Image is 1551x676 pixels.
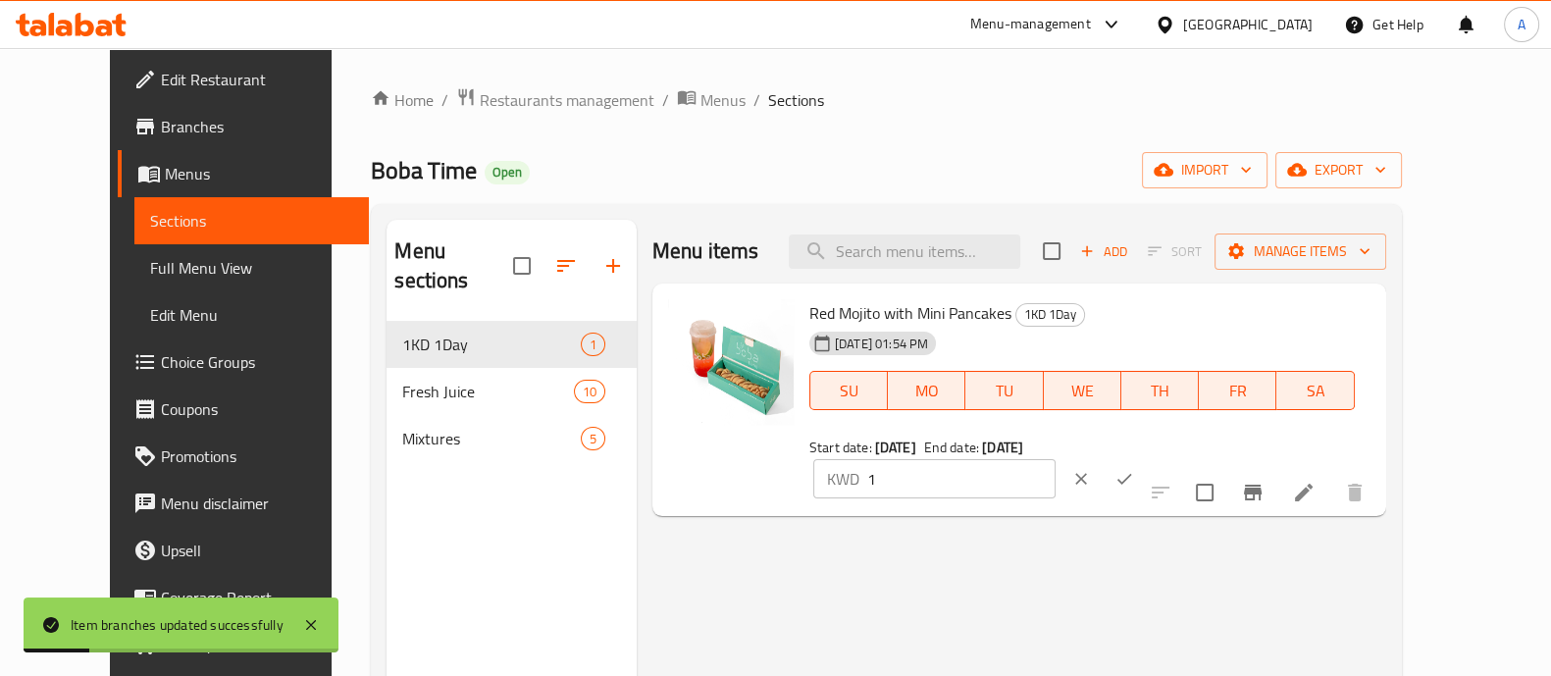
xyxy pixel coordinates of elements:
button: Add [1072,236,1135,267]
span: Restaurants management [480,88,654,112]
div: Menu-management [970,13,1091,36]
span: 10 [575,383,604,401]
span: 1KD 1Day [1016,303,1084,326]
nav: breadcrumb [371,87,1401,113]
span: 5 [582,430,604,448]
button: SA [1276,371,1354,410]
div: [GEOGRAPHIC_DATA] [1183,14,1313,35]
span: Select section first [1135,236,1215,267]
span: import [1158,158,1252,182]
a: Coupons [118,386,369,433]
button: SU [809,371,888,410]
span: [DATE] 01:54 PM [827,335,936,353]
span: export [1291,158,1386,182]
a: Edit menu item [1292,481,1316,504]
button: FR [1199,371,1276,410]
button: WE [1044,371,1121,410]
span: Menus [165,162,353,185]
button: delete [1331,469,1378,516]
span: TH [1129,377,1191,405]
a: Home [371,88,434,112]
div: Mixtures5 [387,415,637,462]
div: 1KD 1Day1 [387,321,637,368]
span: MO [896,377,957,405]
a: Branches [118,103,369,150]
div: Item branches updated successfully [71,614,284,636]
span: Menus [700,88,746,112]
span: Select section [1031,231,1072,272]
a: Promotions [118,433,369,480]
span: Sections [768,88,824,112]
span: Manage items [1230,239,1370,264]
span: Promotions [161,444,353,468]
li: / [441,88,448,112]
div: 1KD 1Day [1015,303,1085,327]
a: Choice Groups [118,338,369,386]
span: Red Mojito with Mini Pancakes [809,298,1011,328]
a: Upsell [118,527,369,574]
span: Boba Time [371,148,477,192]
span: SU [818,377,880,405]
span: Mixtures [402,427,580,450]
button: Branch-specific-item [1229,469,1276,516]
b: [DATE] [982,435,1023,460]
span: Add [1077,240,1130,263]
span: Edit Menu [150,303,353,327]
span: Full Menu View [150,256,353,280]
span: Coverage Report [161,586,353,609]
a: Menu disclaimer [118,480,369,527]
button: TH [1121,371,1199,410]
span: SA [1284,377,1346,405]
div: items [581,333,605,356]
button: export [1275,152,1402,188]
a: Restaurants management [456,87,654,113]
a: Edit Menu [134,291,369,338]
span: WE [1052,377,1113,405]
h2: Menu sections [394,236,513,295]
span: Select all sections [501,245,543,286]
a: Menus [118,150,369,197]
p: KWD [827,467,859,491]
span: Add item [1072,236,1135,267]
nav: Menu sections [387,313,637,470]
span: Branches [161,115,353,138]
span: Choice Groups [161,350,353,374]
h2: Menu items [652,236,759,266]
div: Open [485,161,530,184]
li: / [753,88,760,112]
img: Red Mojito with Mini Pancakes [668,299,794,425]
a: Coverage Report [118,574,369,621]
span: Sort sections [543,242,590,289]
li: / [662,88,669,112]
span: Fresh Juice [402,380,573,403]
a: Menus [677,87,746,113]
button: Add section [590,242,637,289]
button: clear [1060,457,1103,500]
div: items [581,427,605,450]
button: import [1142,152,1267,188]
span: Sections [150,209,353,233]
span: Edit Restaurant [161,68,353,91]
span: Grocery Checklist [161,633,353,656]
span: Select to update [1184,472,1225,513]
span: Start date: [809,435,872,460]
button: TU [965,371,1043,410]
span: End date: [924,435,979,460]
input: search [789,234,1020,269]
span: Coupons [161,397,353,421]
button: Manage items [1215,234,1386,270]
span: TU [973,377,1035,405]
a: Full Menu View [134,244,369,291]
a: Edit Restaurant [118,56,369,103]
div: items [574,380,605,403]
span: Upsell [161,539,353,562]
span: FR [1207,377,1268,405]
span: Open [485,164,530,181]
span: 1KD 1Day [402,333,580,356]
a: Sections [134,197,369,244]
span: 1 [582,336,604,354]
input: Please enter price [867,459,1056,498]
